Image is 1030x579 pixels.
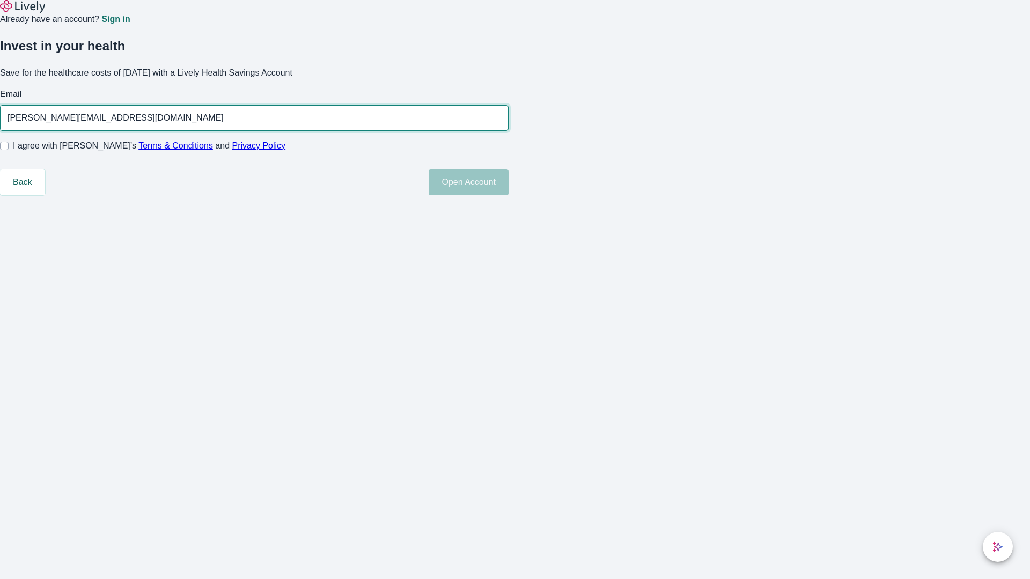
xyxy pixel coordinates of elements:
button: chat [983,532,1013,562]
a: Sign in [101,15,130,24]
a: Terms & Conditions [138,141,213,150]
svg: Lively AI Assistant [992,541,1003,552]
a: Privacy Policy [232,141,286,150]
span: I agree with [PERSON_NAME]’s and [13,139,285,152]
